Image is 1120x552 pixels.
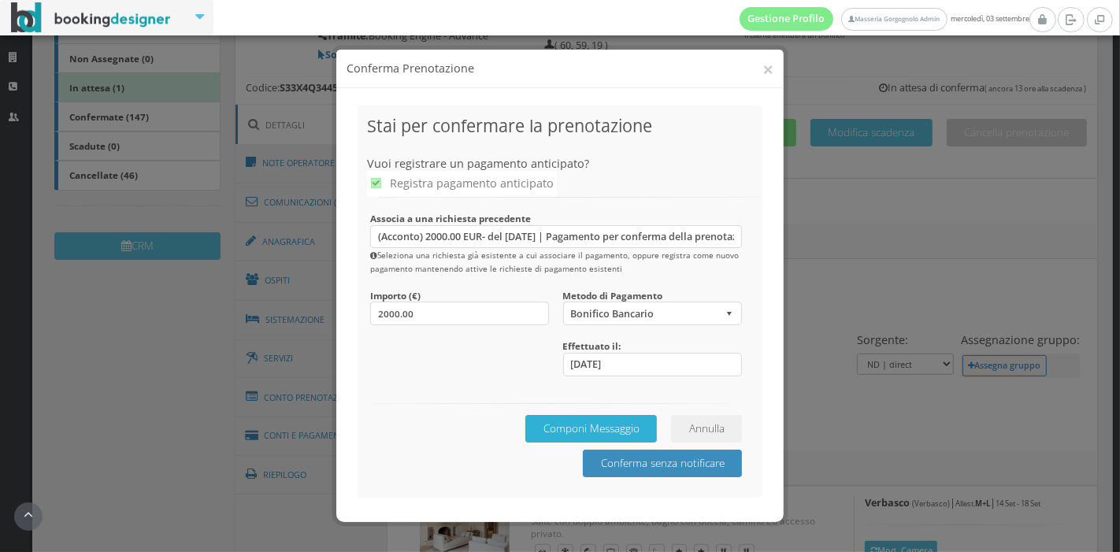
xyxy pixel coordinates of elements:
[11,2,171,33] img: BookingDesigner.com
[370,212,531,225] label: Associa a una richiesta precedente
[841,8,947,31] a: Masseria Gorgognolo Admin
[740,7,1029,31] span: mercoledì, 03 settembre
[671,415,742,443] button: Annulla
[370,289,421,302] label: Importo (€)
[563,289,663,302] label: Metodo di Pagamento
[390,174,554,193] div: Registra pagamento anticipato
[563,339,621,353] label: Effettuato il:
[525,415,657,443] button: Componi Messaggio
[740,7,834,31] a: Gestione Profilo
[367,157,753,170] h4: Vuoi registrare un pagamento anticipato?
[583,450,742,477] button: Conferma senza notificare
[367,114,652,137] span: Stai per confermare la prenotazione
[370,250,739,274] small: Seleziona una richiesta già esistente a cui associare il pagamento, oppure registra come nuovo pa...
